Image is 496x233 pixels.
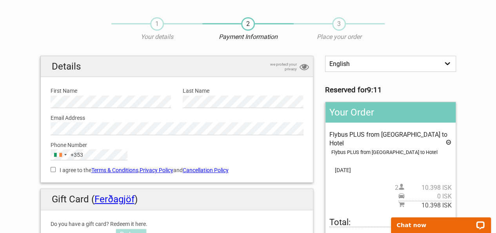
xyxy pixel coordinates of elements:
span: 2 person(s) [395,183,452,192]
span: [DATE] [329,166,451,174]
h2: Details [41,56,313,77]
h3: Reserved for [325,86,456,94]
a: Terms & Conditions [91,167,138,173]
span: we protect your privacy [258,62,297,72]
a: Privacy Policy [140,167,173,173]
label: Do you have a gift card? Redeem it here. [51,220,171,228]
label: I agree to the , and [51,166,303,174]
a: Ferðagjöf [94,194,134,205]
label: First Name [51,86,171,95]
i: privacy protection [300,62,309,73]
strong: 9:11 [367,86,382,94]
span: Pickup price [398,192,452,201]
p: Payment Information [202,33,293,41]
div: Flybus PLUS from [GEOGRAPHIC_DATA] to Hotel [331,148,451,157]
h2: Gift Card ( ) [41,189,313,210]
div: +353 [71,150,83,159]
span: 0 ISK [405,192,452,201]
span: 2 [241,17,255,31]
label: Email Address [51,114,303,122]
span: Subtotal [398,201,452,210]
p: Your details [111,33,202,41]
a: Cancellation Policy [183,167,229,173]
p: Place your order [294,33,385,41]
h2: Your Order [325,102,455,123]
span: 3 [332,17,346,31]
button: Selected country [51,150,83,160]
span: Total to be paid [329,218,451,227]
label: Phone Number [51,141,303,149]
span: 10.398 ISK [405,201,452,210]
span: Flybus PLUS from [GEOGRAPHIC_DATA] to Hotel [329,131,447,147]
span: 1 [150,17,164,31]
label: Last Name [183,86,303,95]
span: 10.398 ISK [405,183,452,192]
iframe: LiveChat chat widget [386,208,496,233]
